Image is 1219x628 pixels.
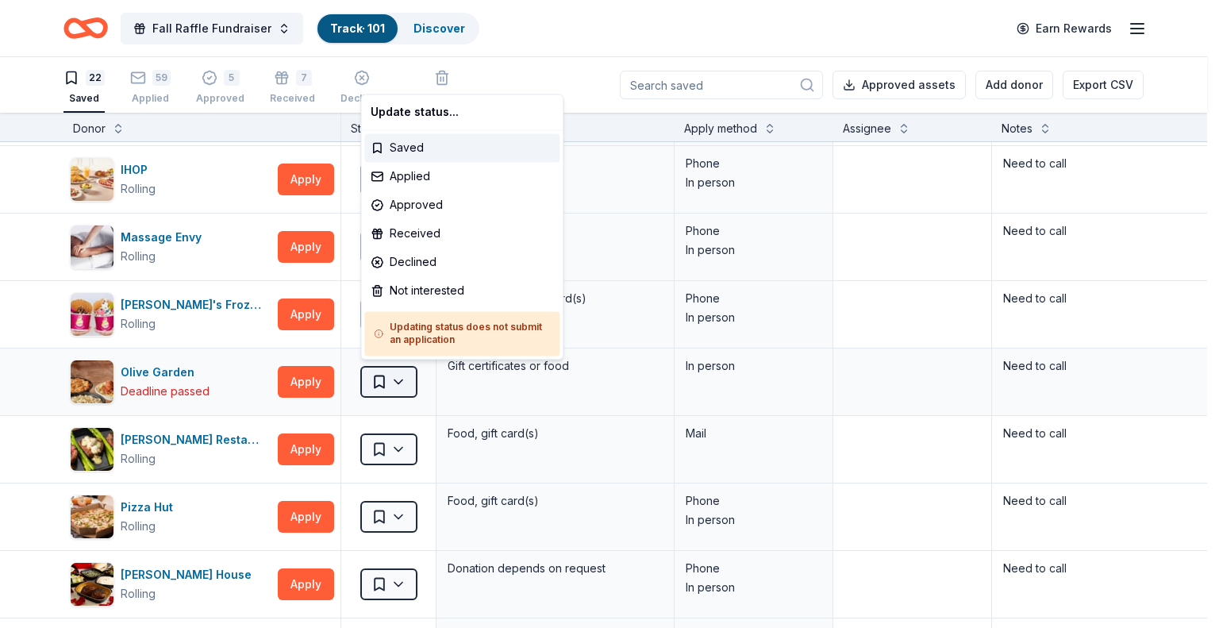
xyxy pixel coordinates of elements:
h5: Updating status does not submit an application [374,321,550,346]
div: Not interested [364,276,560,305]
div: Approved [364,191,560,219]
div: Saved [364,133,560,162]
div: Applied [364,162,560,191]
div: Update status... [364,98,560,126]
div: Received [364,219,560,248]
div: Declined [364,248,560,276]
